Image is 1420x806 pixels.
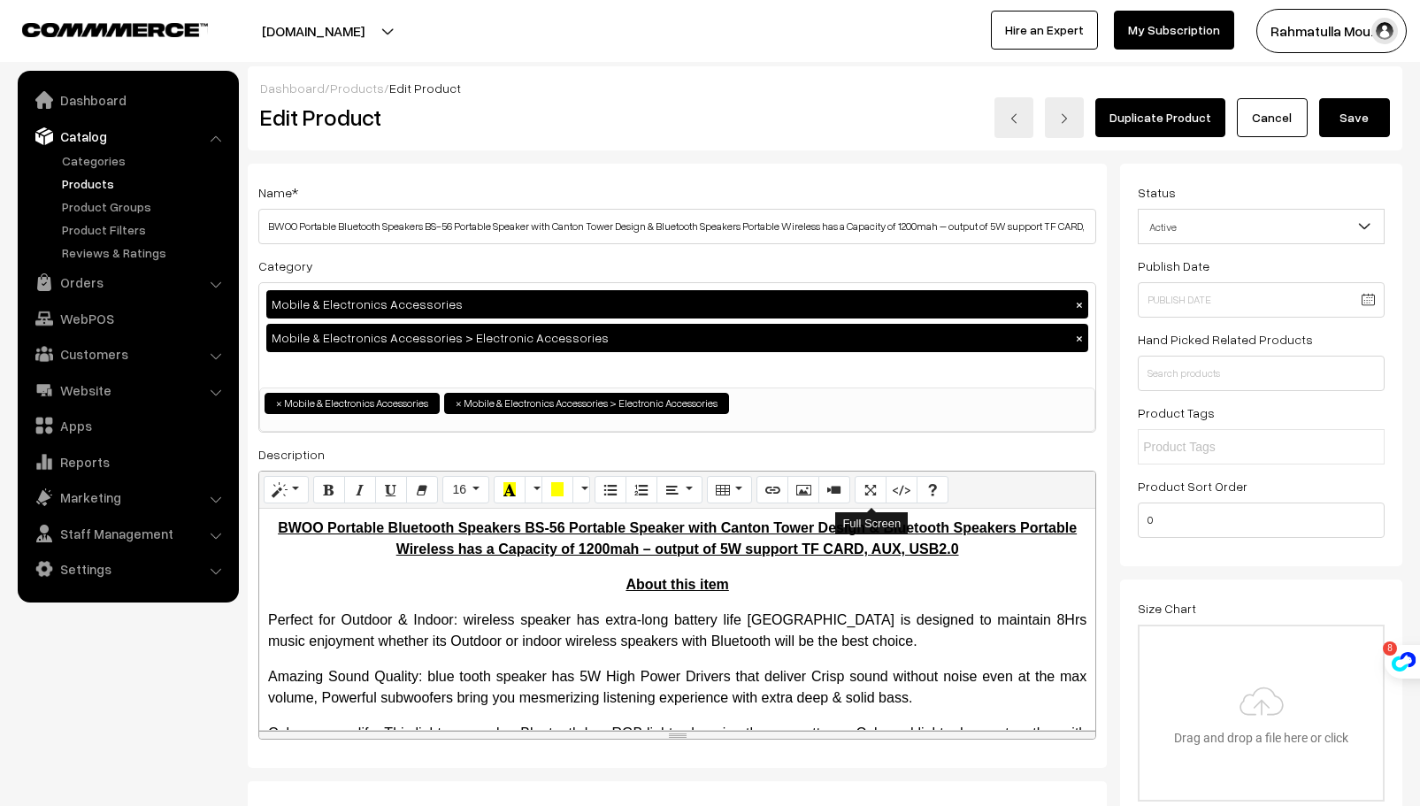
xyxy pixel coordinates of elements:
label: Size Chart [1138,599,1196,618]
a: Customers [22,338,233,370]
button: Picture [787,476,819,504]
button: Ordered list (CTRL+SHIFT+NUM8) [626,476,657,504]
a: Product Groups [58,197,233,216]
label: Description [258,445,325,464]
button: Bold (CTRL+B) [313,476,345,504]
a: Categories [58,151,233,170]
a: Settings [22,553,233,585]
u: BWOO Portable Bluetooth Speakers BS-56 Portable Speaker with Canton Tower Design & Bluetooth Spea... [278,520,1077,557]
a: Catalog [22,120,233,152]
span: 16 [452,482,466,496]
button: Font Size [442,476,489,504]
span: Active [1139,211,1384,242]
a: Dashboard [260,81,325,96]
a: Products [330,81,384,96]
button: Paragraph [656,476,702,504]
a: Staff Management [22,518,233,549]
label: Name [258,183,298,202]
label: Publish Date [1138,257,1209,275]
button: Video [818,476,850,504]
a: Orders [22,266,233,298]
input: Publish Date [1138,282,1385,318]
img: right-arrow.png [1059,113,1070,124]
button: Code View [886,476,917,504]
p: Perfect for Outdoor & Indoor: wireless speaker has extra-long battery life [GEOGRAPHIC_DATA] is d... [268,610,1086,652]
u: About this item [626,577,728,592]
button: Help [917,476,948,504]
button: Full Screen [855,476,887,504]
a: Dashboard [22,84,233,116]
label: Product Tags [1138,403,1215,422]
button: Style [264,476,309,504]
a: Website [22,374,233,406]
input: Name [258,209,1096,244]
button: × [1071,330,1087,346]
div: Mobile & Electronics Accessories [266,290,1088,319]
span: Edit Product [389,81,461,96]
button: × [1071,296,1087,312]
a: My Subscription [1114,11,1234,50]
button: Italic (CTRL+I) [344,476,376,504]
button: Unordered list (CTRL+SHIFT+NUM7) [595,476,626,504]
label: Hand Picked Related Products [1138,330,1313,349]
a: COMMMERCE [22,18,177,39]
span: Active [1138,209,1385,244]
button: More Color [525,476,542,504]
input: Product Tags [1143,438,1298,457]
img: user [1371,18,1398,44]
a: Product Filters [58,220,233,239]
button: More Color [572,476,590,504]
button: Table [707,476,752,504]
h2: Edit Product [260,104,716,131]
a: Apps [22,410,233,441]
div: resize [259,731,1095,739]
a: Reviews & Ratings [58,243,233,262]
button: Link (CTRL+K) [756,476,788,504]
p: Color up your life: This light up speaker Bluetooth has RGB lights changing themes patterns, Colo... [268,723,1086,765]
button: Rahmatulla Mou… [1256,9,1407,53]
li: Mobile & Electronics Accessories [265,393,440,414]
a: Marketing [22,481,233,513]
button: Recent Color [494,476,526,504]
span: × [456,395,462,411]
a: Products [58,174,233,193]
a: Duplicate Product [1095,98,1225,137]
a: Hire an Expert [991,11,1098,50]
input: Enter Number [1138,503,1385,538]
span: × [276,395,282,411]
img: left-arrow.png [1009,113,1019,124]
button: Background Color [541,476,573,504]
label: Product Sort Order [1138,477,1247,495]
label: Status [1138,183,1176,202]
li: Mobile & Electronics Accessories > Electronic Accessories [444,393,729,414]
input: Search products [1138,356,1385,391]
button: Save [1319,98,1390,137]
div: Full Screen [835,512,908,535]
button: Underline (CTRL+U) [375,476,407,504]
p: Amazing Sound Quality: blue tooth speaker has 5W High Power Drivers that deliver Crisp sound with... [268,666,1086,709]
a: Cancel [1237,98,1308,137]
button: Remove Font Style (CTRL+\) [406,476,438,504]
img: COMMMERCE [22,23,208,36]
button: [DOMAIN_NAME] [200,9,426,53]
a: WebPOS [22,303,233,334]
div: Mobile & Electronics Accessories > Electronic Accessories [266,324,1088,352]
div: / / [260,79,1390,97]
a: Reports [22,446,233,478]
